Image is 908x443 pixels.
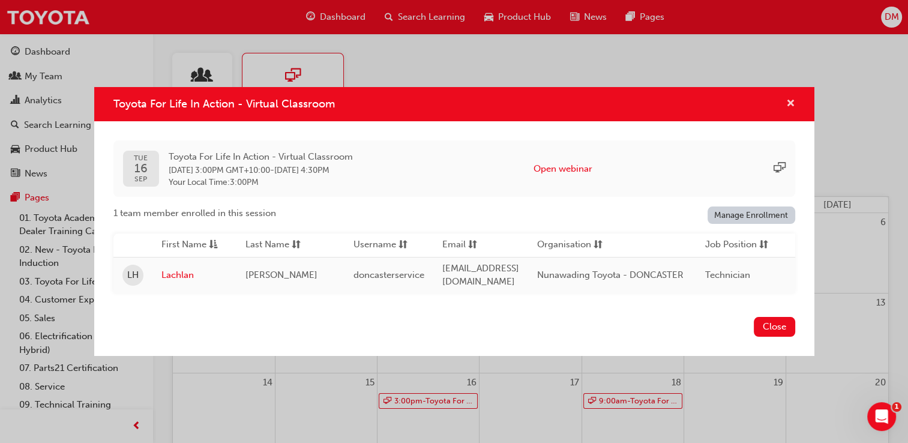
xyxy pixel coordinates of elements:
span: 16 [134,162,148,175]
span: cross-icon [786,99,795,110]
span: [PERSON_NAME] [245,270,317,280]
a: Manage Enrollment [708,206,795,224]
button: Organisationsorting-icon [537,238,603,253]
span: sorting-icon [398,238,407,253]
span: sorting-icon [594,238,603,253]
a: Lachlan [161,268,227,282]
span: Nunawading Toyota - DONCASTER [537,270,684,280]
span: [EMAIL_ADDRESS][DOMAIN_NAME] [442,263,519,288]
span: LH [127,268,139,282]
button: Job Positionsorting-icon [705,238,771,253]
span: Your Local Time : 3:00PM [169,177,353,188]
button: Last Namesorting-icon [245,238,311,253]
span: 1 [892,402,901,412]
span: Toyota For Life In Action - Virtual Classroom [169,150,353,164]
span: sorting-icon [468,238,477,253]
button: First Nameasc-icon [161,238,227,253]
span: SEP [134,175,148,183]
span: sorting-icon [292,238,301,253]
button: Usernamesorting-icon [353,238,419,253]
div: - [169,150,353,188]
span: asc-icon [209,238,218,253]
iframe: Intercom live chat [867,402,896,431]
button: cross-icon [786,97,795,112]
span: Username [353,238,396,253]
span: TUE [134,154,148,162]
button: Open webinar [534,162,592,176]
span: 16 Sep 2025 3:00PM GMT+10:00 [169,165,270,175]
span: Organisation [537,238,591,253]
span: Job Position [705,238,757,253]
button: Close [754,317,795,337]
button: Emailsorting-icon [442,238,508,253]
span: Email [442,238,466,253]
div: Toyota For Life In Action - Virtual Classroom [94,87,814,356]
span: Toyota For Life In Action - Virtual Classroom [113,97,335,110]
span: Last Name [245,238,289,253]
span: Technician [705,270,750,280]
span: sorting-icon [759,238,768,253]
span: First Name [161,238,206,253]
span: doncasterservice [353,270,424,280]
span: sessionType_ONLINE_URL-icon [774,162,786,176]
span: 16 Sep 2025 4:30PM [274,165,329,175]
span: 1 team member enrolled in this session [113,206,276,220]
